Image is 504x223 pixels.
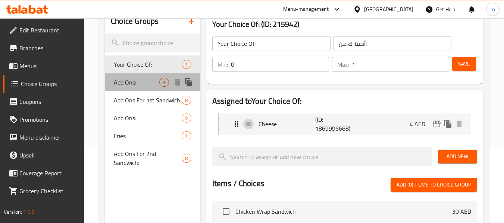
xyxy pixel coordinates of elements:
[410,120,431,128] p: 4 AED
[105,91,200,109] div: Add Ons For 1st Sandwich:8
[217,60,228,69] p: Min:
[19,115,78,124] span: Promotions
[105,34,200,52] input: search
[438,150,477,163] button: Add New
[337,60,349,69] p: Max:
[182,60,191,69] div: Choices
[3,128,84,146] a: Menu disclaimer
[454,118,465,130] button: delete
[160,79,168,86] span: 9
[3,182,84,200] a: Grocery Checklist
[172,77,183,88] button: delete
[3,39,84,57] a: Branches
[114,149,182,167] span: Add Ons For 2nd Sandwich:
[283,5,329,14] div: Menu-management
[4,207,22,217] span: Version:
[212,178,264,189] h2: Items / Choices
[212,110,477,138] li: Expand
[182,61,191,68] span: 1
[212,18,477,30] h3: Your Choice Of: (ID: 215942)
[182,97,191,104] span: 8
[19,61,78,70] span: Menus
[3,164,84,182] a: Coverage Report
[212,96,477,107] h2: Assigned to Your Choice Of:
[431,118,442,130] button: edit
[19,44,78,52] span: Branches
[218,204,234,219] span: Select choice
[19,169,78,178] span: Coverage Report
[19,133,78,142] span: Menu disclaimer
[114,131,182,140] span: Fries
[23,207,35,217] span: 1.0.0
[3,146,84,164] a: Upsell
[3,93,84,111] a: Coupons
[182,115,191,122] span: 9
[364,5,413,13] div: [GEOGRAPHIC_DATA]
[315,115,353,133] p: (ID: 1869996668)
[182,114,191,122] div: Choices
[444,152,471,161] span: Add New
[452,207,471,216] p: 30 AED
[182,133,191,140] span: 1
[3,111,84,128] a: Promotions
[182,96,191,105] div: Choices
[182,155,191,162] span: 8
[3,57,84,75] a: Menus
[114,60,182,69] span: Your Choice Of:
[391,178,477,192] button: Add (0) items to choice group
[452,57,476,71] button: Save
[21,79,78,88] span: Choice Groups
[114,114,182,122] span: Add Ons:
[219,113,471,135] div: Expand
[397,180,471,189] span: Add (0) items to choice group
[183,77,194,88] button: duplicate
[19,187,78,195] span: Grocery Checklist
[114,78,159,87] span: Add Ons:
[182,154,191,163] div: Choices
[442,118,454,130] button: duplicate
[114,96,182,105] span: Add Ons For 1st Sandwich:
[259,120,316,128] p: Cheese
[235,207,452,216] span: Chicken Wrap Sandwich
[111,16,159,27] h2: Choice Groups
[105,73,200,91] div: Add Ons:9deleteduplicate
[105,127,200,145] div: Fries1
[159,78,169,87] div: Choices
[3,75,84,93] a: Choice Groups
[105,109,200,127] div: Add Ons:9
[182,131,191,140] div: Choices
[491,5,495,13] span: m
[105,145,200,172] div: Add Ons For 2nd Sandwich:8
[19,97,78,106] span: Coupons
[458,59,470,69] span: Save
[105,55,200,73] div: Your Choice Of:1
[19,151,78,160] span: Upsell
[19,26,78,35] span: Edit Restaurant
[3,21,84,39] a: Edit Restaurant
[212,147,432,166] input: search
